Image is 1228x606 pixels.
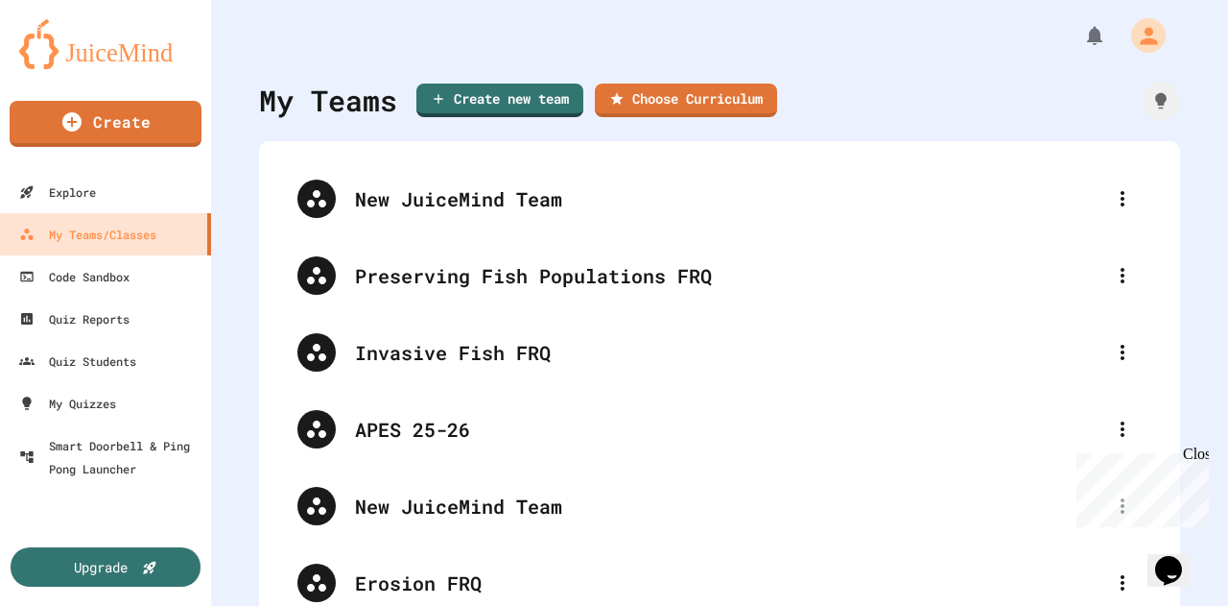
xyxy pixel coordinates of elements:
[355,492,1103,521] div: New JuiceMind Team
[259,79,397,122] div: My Teams
[278,468,1161,545] div: New JuiceMind Team
[19,265,130,288] div: Code Sandbox
[10,101,201,147] a: Create
[19,19,192,69] img: logo-orange.svg
[8,8,132,122] div: Chat with us now!Close
[278,237,1161,314] div: Preserving Fish Populations FRQ
[416,84,583,117] a: Create new team
[278,314,1161,391] div: Invasive Fish FRQ
[19,181,96,204] div: Explore
[355,261,1103,290] div: Preserving Fish Populations FRQ
[74,557,128,577] div: Upgrade
[19,223,156,246] div: My Teams/Classes
[1142,82,1180,120] div: How it works
[1069,446,1209,527] iframe: chat widget
[278,160,1161,237] div: New JuiceMind Team
[1147,529,1209,587] iframe: chat widget
[19,392,116,415] div: My Quizzes
[355,415,1103,444] div: APES 25-26
[19,434,203,480] div: Smart Doorbell & Ping Pong Launcher
[355,338,1103,367] div: Invasive Fish FRQ
[1111,13,1170,58] div: My Account
[278,391,1161,468] div: APES 25-26
[19,307,130,330] div: Quiz Reports
[595,84,777,117] a: Choose Curriculum
[1048,19,1111,52] div: My Notifications
[19,350,136,373] div: Quiz Students
[355,569,1103,597] div: Erosion FRQ
[355,184,1103,213] div: New JuiceMind Team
